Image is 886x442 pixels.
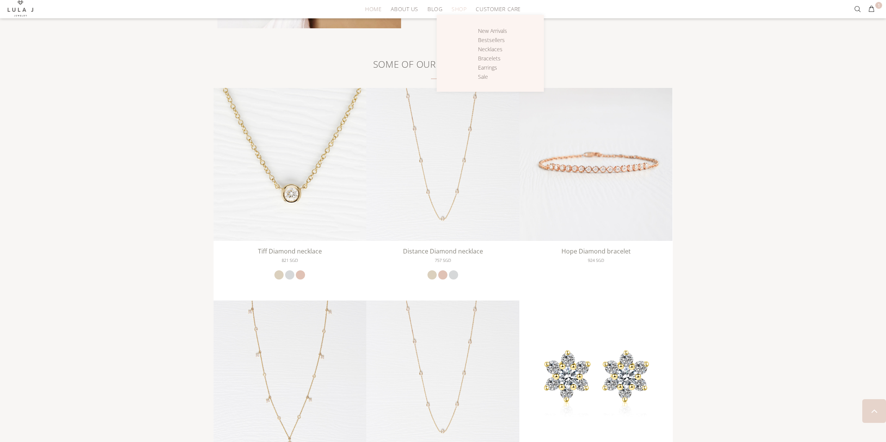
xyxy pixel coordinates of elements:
a: Tiff Diamond necklace [258,247,322,255]
a: rose gold [438,270,447,279]
button: 1 [865,3,878,15]
a: Bestsellers [478,36,516,45]
a: HOME [361,3,386,15]
a: rose gold [296,270,305,279]
a: Sale [478,72,516,81]
a: Hope Diamond bracelet [561,247,631,255]
a: white gold [449,270,458,279]
a: yellow gold [274,270,284,279]
a: New Arrivals [478,26,516,36]
a: Distance Diamond necklace [403,247,483,255]
span: Customer Care [476,6,521,12]
span: Bestsellers [478,36,505,44]
a: SOME OF OUR FAVORITE PIECES [373,58,513,70]
a: Customer Care [471,3,521,15]
a: Earrings [478,63,516,72]
span: Sale [478,73,488,80]
span: Necklaces [478,45,503,53]
span: HOME [365,6,382,12]
a: Fairy Lights necklace [214,373,367,380]
a: BACK TO TOP [862,399,886,423]
a: Hope Diamond bracelet [519,161,672,167]
span: 924 SGD [588,256,604,265]
span: Bracelets [478,55,501,62]
span: About Us [391,6,418,12]
a: Bracelets [478,54,516,63]
a: Blog [423,3,447,15]
span: 821 SGD [282,256,298,265]
span: Earrings [478,64,497,71]
a: Wish earrings (18K) [519,373,672,380]
a: Distance Diamond necklace [366,161,519,167]
span: Shop [452,6,467,12]
a: Necklaces [478,45,516,54]
a: Tiff Diamond necklace [214,161,367,167]
a: Shop [447,3,471,15]
span: New Arrivals [478,27,507,34]
a: About Us [386,3,423,15]
span: 757 SGD [435,256,451,265]
a: white gold [285,270,294,279]
span: Blog [427,6,442,12]
a: yellow gold [427,270,437,279]
a: Distance Diamond necklace (18K Solid Gold) [366,373,519,380]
